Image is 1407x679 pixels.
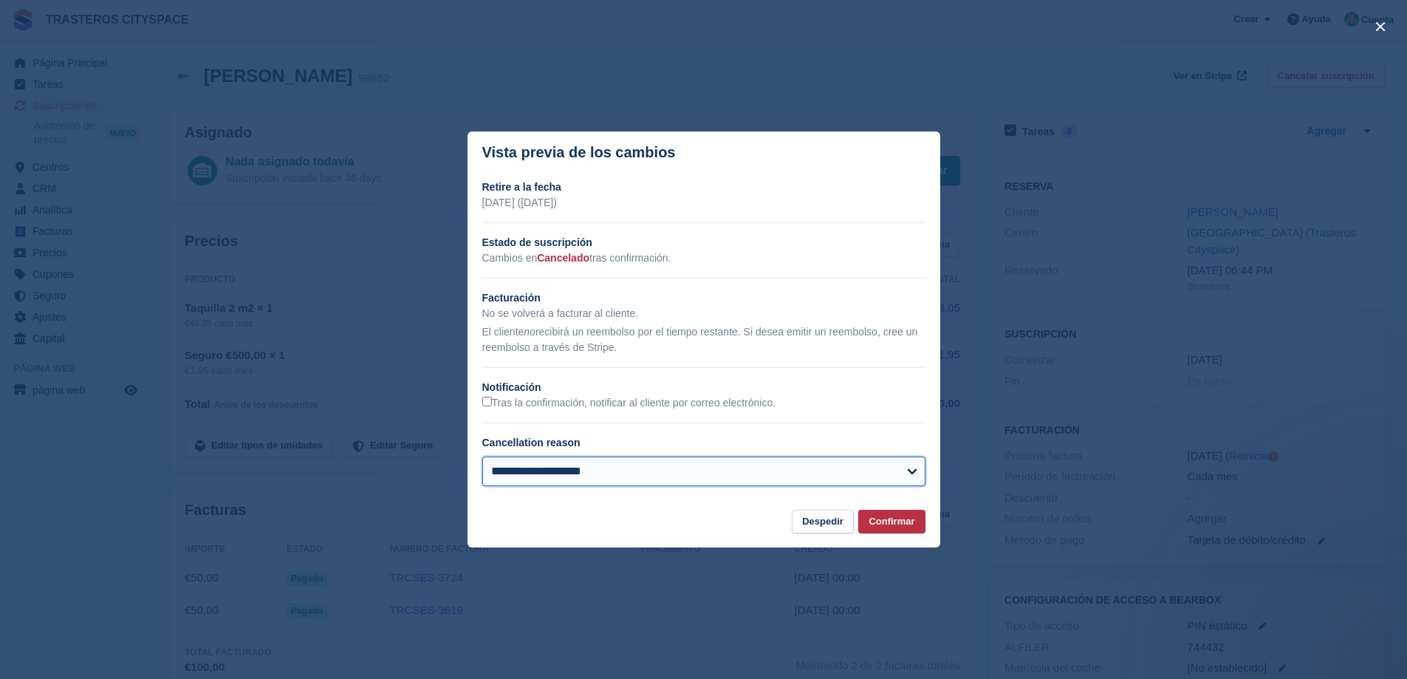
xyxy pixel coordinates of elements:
label: Tras la confirmación, notificar al cliente por correo electrónico. [482,397,776,410]
p: No se volverá a facturar al cliente. [482,306,925,321]
h2: Facturación [482,290,925,306]
label: Cancellation reason [482,437,581,448]
p: Vista previa de los cambios [482,144,676,161]
p: El cliente recibirá un reembolso por el tiempo restante. Si desea emitir un reembolso, cree un re... [482,324,925,355]
h2: Retire a la fecha [482,180,925,195]
button: close [1369,15,1392,38]
p: Cambios en tras confirmación. [482,250,925,266]
input: Tras la confirmación, notificar al cliente por correo electrónico. [482,397,492,406]
h2: Notificación [482,380,925,395]
em: no [524,326,535,338]
button: Confirmar [858,510,925,534]
span: Cancelado [537,252,589,264]
p: [DATE] ([DATE]) [482,195,925,211]
button: Despedir [792,510,854,534]
h2: Estado de suscripción [482,235,925,250]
